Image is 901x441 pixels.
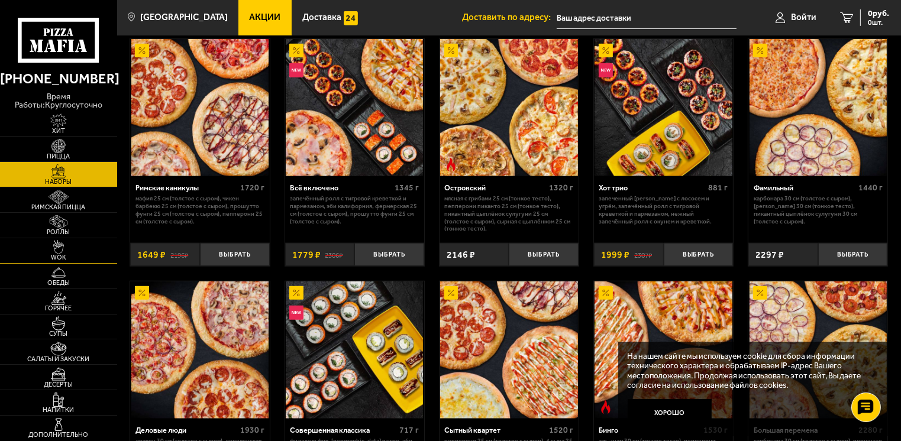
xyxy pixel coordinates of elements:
img: Акционный [599,44,613,58]
span: 0 руб. [868,9,889,18]
div: Всё включено [290,183,392,192]
a: АкционныйРимские каникулы [130,39,269,176]
p: Запечённый ролл с тигровой креветкой и пармезаном, Эби Калифорния, Фермерская 25 см (толстое с сы... [290,195,419,225]
img: Новинка [289,63,303,77]
span: 1520 г [549,425,573,435]
a: АкционныйСытный квартет [440,281,579,419]
img: Акционный [753,44,767,58]
img: Островский [440,39,577,176]
img: Новинка [599,63,613,77]
img: Хот трио [595,39,732,176]
span: Доставить по адресу: [462,13,557,22]
img: Бинго [595,281,732,419]
img: Акционный [135,286,149,300]
img: Острое блюдо [444,158,458,172]
a: АкционныйОстрое блюдоОстровский [440,39,579,176]
button: Выбрать [664,243,734,266]
s: 2307 ₽ [634,250,652,260]
img: Сытный квартет [440,281,577,419]
img: Новинка [289,306,303,320]
div: Римские каникулы [135,183,237,192]
span: 1440 г [858,183,883,193]
span: 1779 ₽ [292,250,321,260]
img: Большая перемена [750,281,887,419]
span: Доставка [302,13,341,22]
span: 1930 г [240,425,264,435]
s: 2196 ₽ [170,250,188,260]
div: Совершенная классика [290,426,396,434]
div: Сытный квартет [444,426,546,434]
span: 0 шт. [868,19,889,26]
s: 2306 ₽ [325,250,343,260]
input: Ваш адрес доставки [557,7,737,29]
span: 1999 ₽ [601,250,629,260]
img: Акционный [289,44,303,58]
span: Войти [791,13,816,22]
img: Акционный [289,286,303,300]
button: Выбрать [200,243,270,266]
div: Фамильный [754,183,855,192]
img: Акционный [444,44,458,58]
span: 1345 г [395,183,419,193]
span: 2297 ₽ [755,250,784,260]
div: Хот трио [599,183,706,192]
img: Совершенная классика [286,281,423,419]
span: 1320 г [549,183,573,193]
img: Акционный [444,286,458,300]
div: Бинго [599,426,701,434]
a: АкционныйБольшая перемена [748,281,887,419]
span: 1720 г [240,183,264,193]
img: 15daf4d41897b9f0e9f617042186c801.svg [344,11,358,25]
span: 881 г [709,183,728,193]
img: Фамильный [750,39,887,176]
img: Акционный [599,286,613,300]
a: АкционныйФамильный [748,39,887,176]
p: Мясная с грибами 25 см (тонкое тесто), Пепперони Пиканто 25 см (тонкое тесто), Пикантный цыплёнок... [444,195,573,232]
p: Мафия 25 см (толстое с сыром), Чикен Барбекю 25 см (толстое с сыром), Прошутто Фунги 25 см (толст... [135,195,264,225]
a: АкционныйОстрое блюдоБинго [594,281,733,419]
p: На нашем сайте мы используем cookie для сбора информации технического характера и обрабатываем IP... [628,351,872,390]
span: 2146 ₽ [447,250,475,260]
img: Всё включено [286,39,423,176]
img: Акционный [135,44,149,58]
img: Деловые люди [131,281,269,419]
p: Запеченный [PERSON_NAME] с лососем и угрём, Запечённый ролл с тигровой креветкой и пармезаном, Не... [599,195,728,225]
div: Островский [444,183,546,192]
p: Карбонара 30 см (толстое с сыром), [PERSON_NAME] 30 см (тонкое тесто), Пикантный цыплёнок сулугун... [754,195,883,225]
a: АкционныйДеловые люди [130,281,269,419]
img: Римские каникулы [131,39,269,176]
button: Хорошо [628,399,712,427]
span: [GEOGRAPHIC_DATA] [140,13,228,22]
button: Выбрать [354,243,424,266]
button: Выбрать [509,243,579,266]
img: Акционный [753,286,767,300]
img: Острое блюдо [599,400,613,414]
a: АкционныйНовинкаВсё включено [285,39,424,176]
div: Деловые люди [135,426,237,434]
span: 717 г [399,425,419,435]
a: АкционныйНовинкаХот трио [594,39,733,176]
span: Акции [250,13,281,22]
button: Выбрать [818,243,888,266]
span: 1649 ₽ [137,250,166,260]
a: АкционныйНовинкаСовершенная классика [285,281,424,419]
